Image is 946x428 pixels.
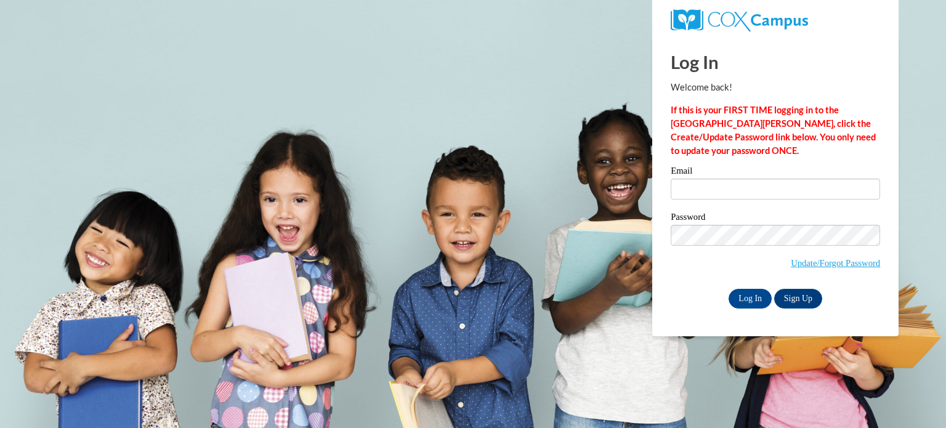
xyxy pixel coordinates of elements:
[729,289,772,309] input: Log In
[671,166,880,179] label: Email
[774,289,822,309] a: Sign Up
[671,105,876,156] strong: If this is your FIRST TIME logging in to the [GEOGRAPHIC_DATA][PERSON_NAME], click the Create/Upd...
[671,49,880,75] h1: Log In
[671,212,880,225] label: Password
[671,9,808,31] img: COX Campus
[791,258,880,268] a: Update/Forgot Password
[671,14,808,25] a: COX Campus
[671,81,880,94] p: Welcome back!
